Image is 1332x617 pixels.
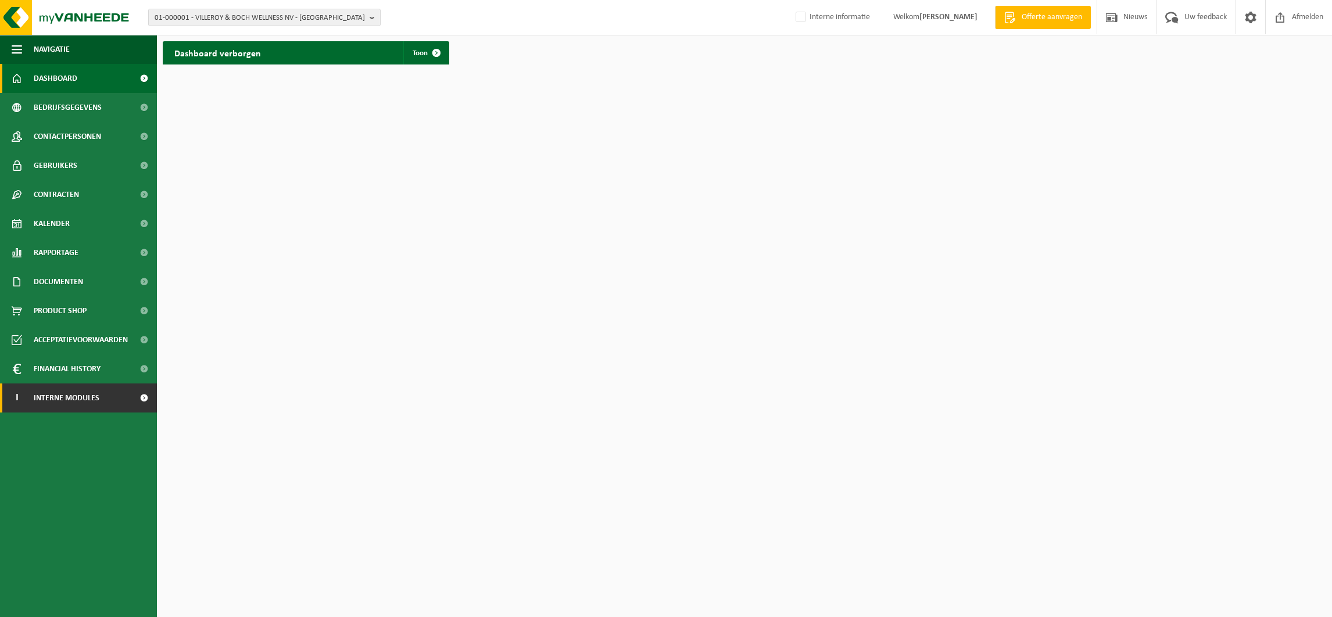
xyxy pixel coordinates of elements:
[34,238,78,267] span: Rapportage
[919,13,977,21] strong: [PERSON_NAME]
[34,209,70,238] span: Kalender
[12,383,22,412] span: I
[34,35,70,64] span: Navigatie
[34,93,102,122] span: Bedrijfsgegevens
[163,41,273,64] h2: Dashboard verborgen
[34,383,99,412] span: Interne modules
[995,6,1091,29] a: Offerte aanvragen
[34,122,101,151] span: Contactpersonen
[155,9,365,27] span: 01-000001 - VILLEROY & BOCH WELLNESS NV - [GEOGRAPHIC_DATA]
[413,49,428,57] span: Toon
[148,9,381,26] button: 01-000001 - VILLEROY & BOCH WELLNESS NV - [GEOGRAPHIC_DATA]
[34,151,77,180] span: Gebruikers
[34,267,83,296] span: Documenten
[34,64,77,93] span: Dashboard
[34,325,128,354] span: Acceptatievoorwaarden
[34,296,87,325] span: Product Shop
[403,41,448,64] a: Toon
[793,9,870,26] label: Interne informatie
[34,354,101,383] span: Financial History
[34,180,79,209] span: Contracten
[1019,12,1085,23] span: Offerte aanvragen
